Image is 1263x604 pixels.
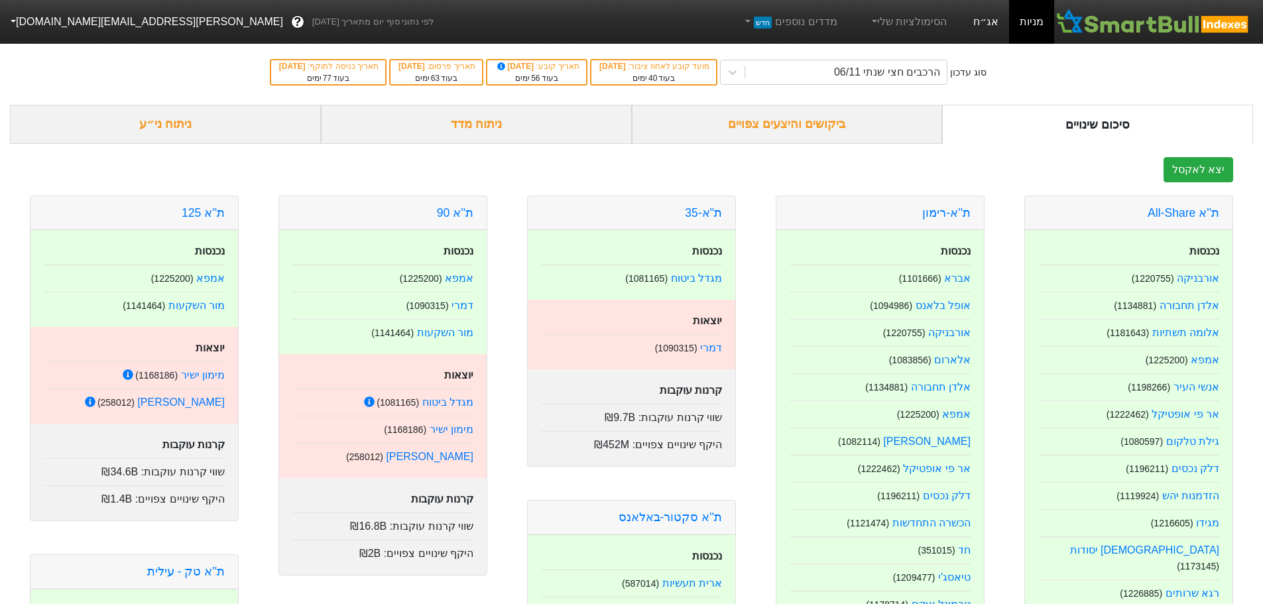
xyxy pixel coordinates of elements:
[1160,300,1219,311] a: אלדן תחבורה
[911,381,971,393] a: אלדן תחבורה
[1152,327,1219,338] a: אלומה תשתיות
[44,458,225,480] div: שווי קרנות עוקבות :
[422,396,473,408] a: מגדל ביטוח
[321,105,632,144] div: ניתוח מדד
[1164,157,1233,182] button: יצא לאקסל
[903,463,971,474] a: אר פי אופטיקל
[195,245,225,257] strong: נכנסות
[182,206,225,219] a: ת''א 125
[1173,381,1219,393] a: אנשי העיר
[897,409,939,420] small: ( 1225200 )
[662,577,722,589] a: ארית תעשיות
[1107,409,1149,420] small: ( 1222462 )
[838,436,880,447] small: ( 1082114 )
[151,273,194,284] small: ( 1225200 )
[44,485,225,507] div: היקף שינויים צפויים :
[883,436,971,447] a: [PERSON_NAME]
[386,451,473,462] a: [PERSON_NAME]
[292,540,473,562] div: היקף שינויים צפויים :
[278,72,379,84] div: בעוד ימים
[350,520,387,532] span: ₪16.8B
[877,491,920,501] small: ( 1196211 )
[312,15,434,29] span: לפי נתוני סוף יום מתאריך [DATE]
[377,397,419,408] small: ( 1081165 )
[97,397,135,408] small: ( 258012 )
[494,72,579,84] div: בעוד ימים
[10,105,321,144] div: ניתוח ני״ע
[1114,300,1156,311] small: ( 1134881 )
[737,9,843,35] a: מדדים נוספיםחדש
[660,385,722,396] strong: קרנות עוקבות
[323,74,331,83] span: 77
[451,300,473,311] a: דמרי
[700,342,722,353] a: דמרי
[1189,245,1219,257] strong: נכנסות
[883,328,926,338] small: ( 1220755 )
[1107,328,1149,338] small: ( 1181643 )
[685,206,722,219] a: ת"א-35
[847,518,889,528] small: ( 1121474 )
[918,545,955,556] small: ( 351015 )
[411,493,473,505] strong: קרנות עוקבות
[1196,517,1219,528] a: מגידו
[1120,436,1163,447] small: ( 1080597 )
[541,404,722,426] div: שווי קרנות עוקבות :
[279,62,308,71] span: [DATE]
[671,272,722,284] a: מגדל ביטוח
[445,272,473,284] a: אמפא
[632,105,943,144] div: ביקושים והיצעים צפויים
[1177,272,1219,284] a: אורבניקה
[950,66,987,80] div: סוג עדכון
[196,342,225,353] strong: יוצאות
[599,62,628,71] span: [DATE]
[594,439,629,450] span: ₪452M
[655,343,697,353] small: ( 1090315 )
[346,452,383,462] small: ( 258012 )
[625,273,668,284] small: ( 1081165 )
[870,300,912,311] small: ( 1094986 )
[941,245,971,257] strong: נכנסות
[384,424,426,435] small: ( 1168186 )
[892,517,971,528] a: הכשרה התחדשות
[494,60,579,72] div: תאריך קובע :
[359,548,381,559] span: ₪2B
[922,206,971,219] a: ת''א-רימון
[648,74,657,83] span: 40
[889,355,932,365] small: ( 1083856 )
[834,64,940,80] div: הרכבים חצי שנתי 06/11
[101,493,132,505] span: ₪1.4B
[934,354,971,365] a: אלארום
[168,300,225,311] a: מור השקעות
[1166,587,1219,599] a: רגא שרותים
[754,17,772,29] span: חדש
[1070,544,1219,556] a: [DEMOGRAPHIC_DATA] יסודות
[692,245,722,257] strong: נכנסות
[605,412,635,423] span: ₪9.7B
[944,272,971,284] a: אברא
[942,105,1253,144] div: סיכום שינויים
[278,60,379,72] div: תאריך כניסה לתוקף :
[1116,491,1159,501] small: ( 1119924 )
[619,511,722,524] a: ת''א סקטור-באלאנס
[1152,408,1219,420] a: אר פי אופטיקל
[398,62,427,71] span: [DATE]
[123,300,165,311] small: ( 1141464 )
[893,572,935,583] small: ( 1209477 )
[928,327,971,338] a: אורבניקה
[371,328,414,338] small: ( 1141464 )
[938,572,971,583] a: טיאסג'י
[444,369,473,381] strong: יוצאות
[693,315,722,326] strong: יוצאות
[942,408,971,420] a: אמפא
[397,72,475,84] div: בעוד ימים
[1132,273,1174,284] small: ( 1220755 )
[162,439,225,450] strong: קרנות עוקבות
[417,327,473,338] a: מור השקעות
[406,300,449,311] small: ( 1090315 )
[1191,354,1219,365] a: אמפא
[899,273,941,284] small: ( 1101666 )
[437,206,473,219] a: ת''א 90
[531,74,540,83] span: 56
[294,13,301,31] span: ?
[135,370,178,381] small: ( 1168186 )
